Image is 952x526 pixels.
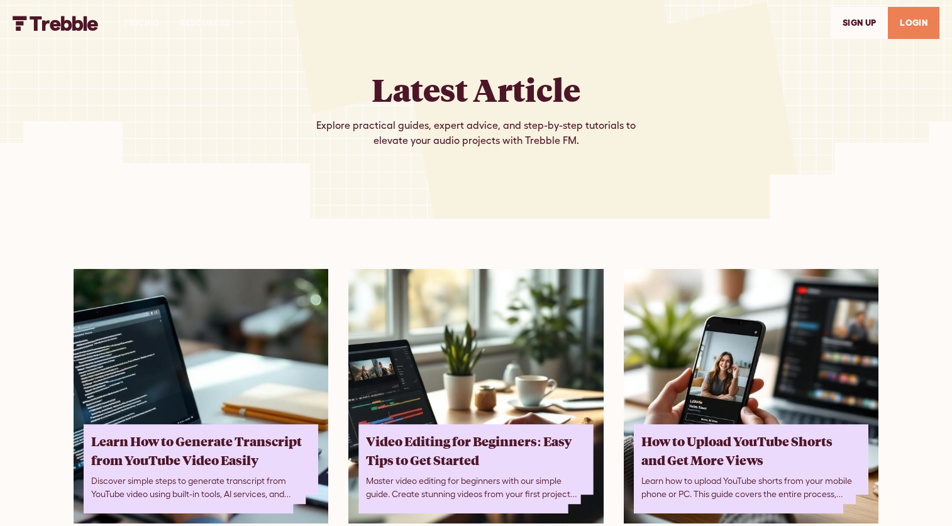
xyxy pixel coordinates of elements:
img: How to Upload YouTube Shorts and Get More Views [624,269,878,523]
div: RESOURCES [180,16,231,30]
img: Video Editing for Beginners: Easy Tips to Get Started [348,269,603,523]
a: SIGn UP [831,7,888,39]
div: Explore practical guides, expert advice, and step-by-step tutorials to elevate your audio project... [300,118,652,148]
div: Discover simple steps to generate transcript from YouTube video using built-in tools, AI services... [91,469,303,501]
img: Learn How to Generate Transcript from YouTube Video Easily [74,269,328,523]
div: RESOURCES [170,1,256,45]
a: Learn How to Generate Transcript from YouTube Video EasilyDiscover simple steps to generate trans... [74,269,328,523]
a: home [13,14,99,30]
div: Master video editing for beginners with our simple guide. Create stunning videos from your first ... [366,469,578,501]
a: LOGIN [888,7,939,39]
div: How to Upload YouTube Shorts and Get More Views [641,432,853,469]
h2: Latest Article [372,70,580,108]
a: How to Upload YouTube Shorts and Get More ViewsLearn how to upload YouTube shorts from your mobil... [624,269,878,523]
img: Trebble FM Logo [13,16,99,31]
div: Learn How to Generate Transcript from YouTube Video Easily [91,432,303,469]
div: Learn how to upload YouTube shorts from your mobile phone or PC. This guide covers the entire pro... [641,469,853,501]
a: PRICING [114,1,169,45]
div: Video Editing for Beginners: Easy Tips to Get Started [366,432,578,469]
a: Video Editing for Beginners: Easy Tips to Get StartedMaster video editing for beginners with our ... [348,269,603,523]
